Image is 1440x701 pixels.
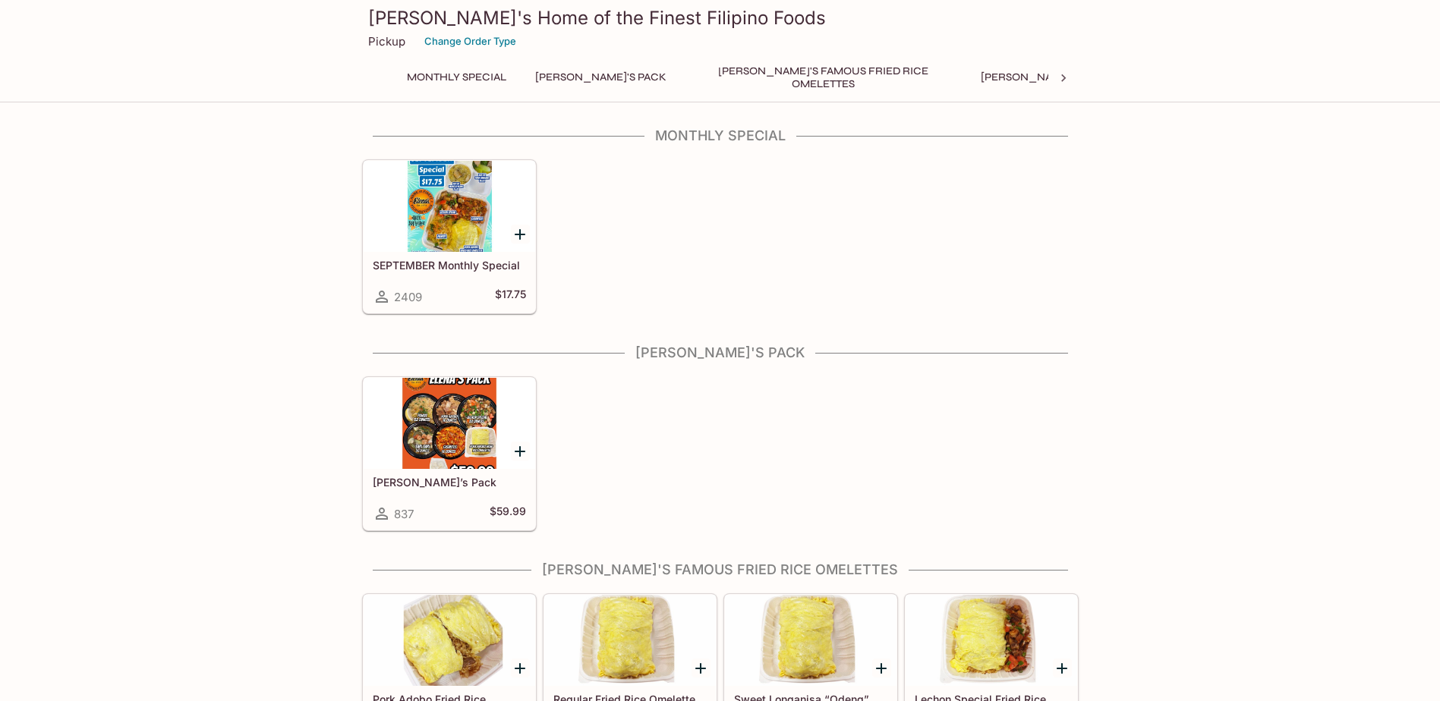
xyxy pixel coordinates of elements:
[363,160,536,313] a: SEPTEMBER Monthly Special2409$17.75
[362,344,1079,361] h4: [PERSON_NAME]'s Pack
[362,561,1079,578] h4: [PERSON_NAME]'s Famous Fried Rice Omelettes
[364,161,535,252] div: SEPTEMBER Monthly Special
[544,595,716,686] div: Regular Fried Rice Omelette
[495,288,526,306] h5: $17.75
[364,595,535,686] div: Pork Adobo Fried Rice Omelette
[368,6,1073,30] h3: [PERSON_NAME]'s Home of the Finest Filipino Foods
[399,67,515,88] button: Monthly Special
[368,34,405,49] p: Pickup
[511,659,530,677] button: Add Pork Adobo Fried Rice Omelette
[373,476,526,489] h5: [PERSON_NAME]’s Pack
[490,505,526,523] h5: $59.99
[725,595,896,686] div: Sweet Longanisa “Odeng” Omelette
[527,67,675,88] button: [PERSON_NAME]'s Pack
[362,127,1079,144] h4: Monthly Special
[511,225,530,244] button: Add SEPTEMBER Monthly Special
[394,290,422,304] span: 2409
[418,30,523,53] button: Change Order Type
[373,259,526,272] h5: SEPTEMBER Monthly Special
[364,378,535,469] div: Elena’s Pack
[972,67,1166,88] button: [PERSON_NAME]'s Mixed Plates
[1053,659,1072,677] button: Add Lechon Special Fried Rice Omelette
[363,377,536,530] a: [PERSON_NAME]’s Pack837$59.99
[692,659,711,677] button: Add Regular Fried Rice Omelette
[511,442,530,461] button: Add Elena’s Pack
[872,659,891,677] button: Add Sweet Longanisa “Odeng” Omelette
[687,67,960,88] button: [PERSON_NAME]'s Famous Fried Rice Omelettes
[394,507,414,521] span: 837
[906,595,1077,686] div: Lechon Special Fried Rice Omelette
